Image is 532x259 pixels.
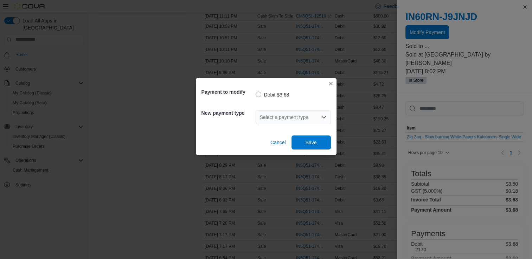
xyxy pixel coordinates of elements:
h5: New payment type [201,106,254,120]
button: Closes this modal window [327,79,335,88]
label: Debit $3.68 [256,91,289,99]
button: Cancel [268,135,289,150]
button: Save [291,135,331,150]
span: Cancel [270,139,286,146]
span: Save [306,139,317,146]
h5: Payment to modify [201,85,254,99]
button: Open list of options [321,114,327,120]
